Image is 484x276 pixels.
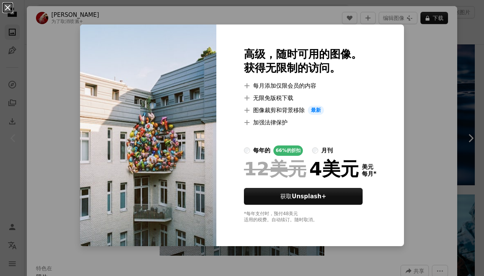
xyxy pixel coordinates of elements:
li: 无限免版税下载 [244,93,376,103]
img: premium_photo-1758726036229-ad770eddad9d [80,24,216,246]
span: 美元 [362,163,376,170]
li: 图像裁剪和背景移除 [244,106,376,115]
span: 12美元 [244,159,306,179]
input: 月刊 [312,147,318,154]
li: 加强法律保护 [244,118,376,127]
div: 4美元 [244,159,359,179]
button: 获取Unsplash+ [244,188,363,205]
li: 每月添加仅限会员的内容 [244,81,376,90]
div: 每年的 [253,146,270,155]
strong: Unsplash+ [292,193,326,200]
h2: 高级，随时可用的图像。 获得无限制的访问。 [244,47,376,75]
div: 月刊 [321,146,333,155]
input: 每年的66%的折扣 [244,147,250,154]
div: *每年支付时，预付 48美元 适用的税费。自动续订。随时取消。 [244,211,376,223]
span: 最新 [308,106,324,115]
div: 66% 的折扣 [273,145,303,156]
